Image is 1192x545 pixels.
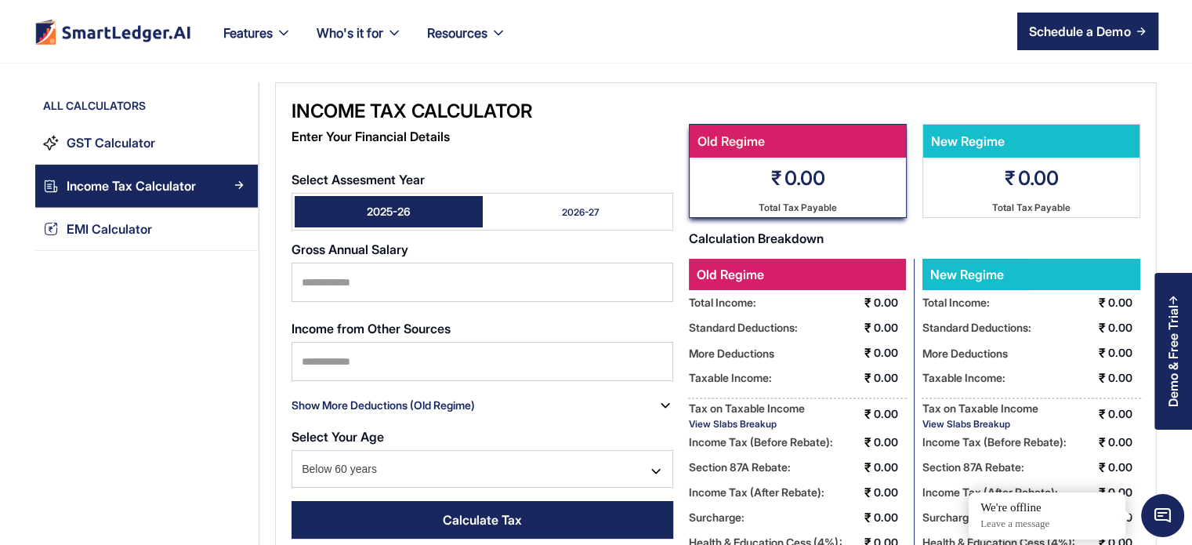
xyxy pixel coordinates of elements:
[658,398,673,413] img: mingcute_down-line
[922,315,1031,340] div: Standard Deductions:
[67,176,196,197] div: Income Tax Calculator
[922,480,1058,505] div: Income Tax (After Rebate):
[992,198,1071,217] div: Total Tax Payable
[67,133,155,154] div: GST Calculator
[1029,22,1130,41] div: Schedule a Demo
[874,480,906,505] div: 0.00
[922,505,978,530] div: Surcharge:
[34,19,192,45] img: footer logo
[864,365,871,391] div: ₹
[922,418,1038,430] div: View Slabs Breakup
[1108,290,1140,315] div: 0.00
[292,429,384,445] strong: Select Your Age
[689,343,774,363] div: More Deductions
[690,125,898,158] div: Old Regime
[689,505,745,530] div: Surcharge:
[864,505,871,530] div: ₹
[922,343,1008,363] div: More Deductions
[292,99,673,124] div: Income Tax Calculator
[292,124,673,149] div: Enter Your Financial Details
[648,463,664,479] img: mingcute_down-line
[864,455,871,480] div: ₹
[234,180,244,190] img: Arrow Right Blue
[292,501,673,539] a: Calculate Tax
[689,418,805,430] div: View Slabs Breakup
[367,204,411,220] div: 2025-26
[1099,480,1106,505] div: ₹
[223,22,273,44] div: Features
[1108,430,1140,455] div: 0.00
[1099,401,1106,427] div: ₹
[874,401,906,427] div: 0.00
[1099,290,1106,315] div: ₹
[689,226,1140,251] div: Calculation Breakdown
[35,165,258,208] a: Income Tax CalculatorArrow Right Blue
[1108,315,1140,340] div: 0.00
[1108,455,1140,480] div: 0.00
[759,198,837,217] div: Total Tax Payable
[874,290,906,315] div: 0.00
[443,510,522,529] div: Calculate Tax
[211,22,304,63] div: Features
[292,173,673,187] label: Select Assesment Year
[1108,401,1140,427] div: 0.00
[234,223,244,233] img: Arrow Right Blue
[922,455,1024,480] div: Section 87A Rebate:
[864,430,871,455] div: ₹
[980,500,1114,516] div: We're offline
[874,455,906,480] div: 0.00
[874,340,906,365] div: 0.00
[922,290,990,315] div: Total Income:
[864,290,871,315] div: ₹
[1099,340,1106,365] div: ₹
[874,505,906,530] div: 0.00
[1099,365,1106,391] div: ₹
[1108,340,1140,365] div: 0.00
[864,480,871,505] div: ₹
[292,242,408,257] strong: Gross Annual Salary
[689,455,791,480] div: Section 87A Rebate:
[864,401,871,427] div: ₹
[864,340,871,365] div: ₹
[874,315,906,340] div: 0.00
[1099,430,1106,455] div: ₹
[67,219,152,240] div: EMI Calculator
[304,22,415,63] div: Who's it for
[689,398,805,418] div: Tax on Taxable Income
[34,19,192,45] a: home
[234,137,244,147] img: Arrow Right Blue
[689,480,824,505] div: Income Tax (After Rebate):
[1018,165,1059,191] div: 0.00
[771,165,782,191] div: ₹
[1099,455,1106,480] div: ₹
[1166,305,1180,407] div: Demo & Free Trial
[922,365,1005,391] div: Taxable Income:
[980,518,1114,531] p: Leave a message
[922,259,1031,290] div: New Regime
[292,450,673,488] div: Below 60 years
[562,205,600,219] div: 2026-27
[922,430,1067,455] div: Income Tax (Before Rebate):
[689,365,772,391] div: Taxable Income:
[292,393,475,418] div: Show More Deductions (Old Regime)
[1141,494,1184,537] span: Chat Widget
[1136,27,1146,36] img: arrow right icon
[317,22,383,44] div: Who's it for
[874,365,906,391] div: 0.00
[1108,365,1140,391] div: 0.00
[35,208,258,251] a: EMI CalculatorArrow Right Blue
[35,122,258,165] a: GST CalculatorArrow Right Blue
[923,125,1132,158] div: New Regime
[1005,165,1016,191] div: ₹
[35,98,258,122] div: All Calculators
[292,321,451,336] strong: Income from Other Sources
[784,165,825,191] div: 0.00
[689,430,833,455] div: Income Tax (Before Rebate):
[1108,480,1140,505] div: 0.00
[864,315,871,340] div: ₹
[1017,13,1158,50] a: Schedule a Demo
[922,398,1038,418] div: Tax on Taxable Income
[415,22,519,63] div: Resources
[689,315,798,340] div: Standard Deductions:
